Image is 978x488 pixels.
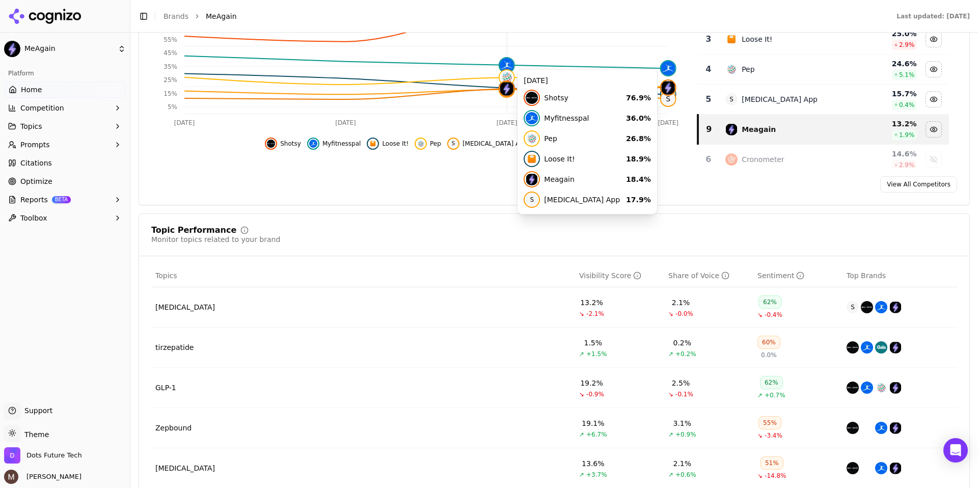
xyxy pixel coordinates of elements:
img: meagain [889,382,902,394]
span: Pep [430,140,441,148]
div: 3 [702,33,716,45]
span: ↗ [757,391,763,399]
tr: 5S[MEDICAL_DATA] App15.7%0.4%Hide semaglutide app data [698,85,949,115]
button: Hide meagain data [533,138,575,150]
th: Top Brands [843,264,957,287]
span: ↘ [579,390,584,398]
span: ↘ [757,311,763,319]
div: 60% [757,336,780,349]
span: 1.9 % [899,131,915,139]
span: S [847,301,859,313]
span: MeAgain [206,11,237,21]
span: Support [20,405,52,416]
span: ↘ [668,390,673,398]
div: 3.1% [673,418,692,428]
span: +0.7% [765,391,785,399]
span: ↗ [579,350,584,358]
span: Shotsy [280,140,301,148]
span: Optimize [20,176,52,186]
span: Reports [20,195,48,205]
tspan: 55% [164,36,177,43]
span: Toolbox [20,213,47,223]
span: -0.1% [675,390,693,398]
span: +6.7% [586,430,607,439]
span: ↗ [668,430,673,439]
img: shotsy [847,341,859,354]
th: sentiment [753,264,843,287]
span: MeAgain [24,44,114,53]
img: cronometer [725,153,738,166]
img: ozempic tracker [861,462,873,474]
span: Top Brands [847,270,886,281]
div: Platform [4,65,126,82]
div: Pep [742,64,754,74]
tspan: 15% [164,90,177,97]
a: [MEDICAL_DATA] [155,302,215,312]
div: 62% [760,376,783,389]
div: tirzepatide [155,342,194,353]
div: 4 [702,63,716,75]
img: glucopal [861,422,873,434]
span: Topics [155,270,177,281]
div: 0.2% [673,338,692,348]
span: Dots Future Tech [26,451,82,460]
span: [MEDICAL_DATA] App [463,140,528,148]
span: 0.4 % [899,101,915,109]
a: Optimize [4,173,126,189]
span: S [725,93,738,105]
span: Competition [20,103,64,113]
div: 15.7 % [851,89,916,99]
div: 51% [760,456,783,470]
a: GLP-1 [155,383,176,393]
img: myfitnesspal [875,422,887,434]
div: 1.5% [584,338,603,348]
tr: 4pepPep24.6%5.1%Hide pep data [698,55,949,85]
tspan: 5% [168,103,177,111]
img: shotsy [847,382,859,394]
span: Citations [20,158,52,168]
img: myfitnesspal [875,301,887,313]
span: Myfitnesspal [322,140,361,148]
div: Cronometer [742,154,784,165]
img: shotsy [861,301,873,313]
tr: 6cronometerCronometer14.6%2.9%Show cronometer data [698,145,949,175]
th: Topics [151,264,575,287]
img: pep [875,382,887,394]
img: loose it! [369,140,377,148]
span: +0.2% [675,350,696,358]
span: Home [21,85,42,95]
a: View All Competitors [880,176,957,193]
tspan: [DATE] [335,119,356,126]
div: 14.6 % [851,149,916,159]
img: myfitnesspal [861,341,873,354]
span: 2.9 % [899,161,915,169]
tr: 9meagainMeagain13.2%1.9%Hide meagain data [698,115,949,145]
span: 2.9 % [899,41,915,49]
tspan: 35% [164,63,177,70]
div: 2.1% [673,458,692,469]
div: Sentiment [757,270,804,281]
span: ↗ [668,350,673,358]
button: Toolbox [4,210,126,226]
button: Hide loose it! data [926,31,942,47]
div: Topic Performance [151,226,236,234]
span: ↘ [668,310,673,318]
div: Last updated: [DATE] [896,12,970,20]
button: ReportsBETA [4,192,126,208]
img: meagain [889,341,902,354]
div: Monitor topics related to your brand [151,234,280,245]
button: Hide pep data [926,61,942,77]
div: 19.1% [582,418,604,428]
div: 5 [702,93,716,105]
div: 13.2 % [851,119,916,129]
img: pep [725,63,738,75]
img: meagain [725,123,738,135]
span: ↗ [579,430,584,439]
span: -0.9% [586,390,604,398]
div: 13.2% [580,297,603,308]
img: myfitnesspal [661,61,675,75]
span: S [661,92,675,106]
tspan: 25% [164,76,177,84]
div: Meagain [742,124,776,134]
